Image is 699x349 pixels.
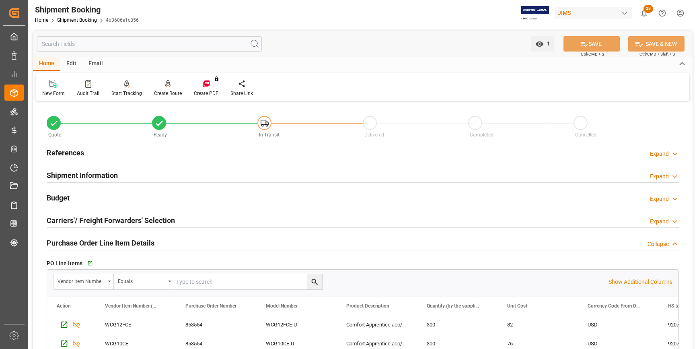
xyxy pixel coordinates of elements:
span: Product Description [346,303,389,309]
span: 28 [643,5,653,13]
button: SAVE [563,36,620,52]
a: Home [35,17,48,23]
input: Type to search [174,274,322,289]
button: show 28 new notifications [635,4,653,22]
span: Ctrl/CMD + Shift + S [639,51,675,57]
div: Edit [60,57,82,71]
div: Equals [118,276,165,285]
button: JIMS [555,5,635,21]
input: Search Fields [37,36,262,52]
div: Start Tracking [111,90,142,97]
span: Unit Cost [507,303,527,309]
h2: Purchase Order Line Item Details [47,237,154,248]
div: 853554 [176,315,256,334]
div: Audit Trail [77,90,99,97]
div: Comfort Apprentice aco/elect [337,315,417,334]
div: Shipment Booking [35,4,139,16]
h2: Budget [47,192,70,203]
span: Cancelled [575,132,596,138]
h2: References [47,147,84,158]
span: Quantity (by the supplier) [427,303,481,309]
div: JIMS [555,7,632,19]
div: WCG12FCE [95,315,176,334]
button: SAVE & NEW [628,36,685,52]
button: open menu [531,36,554,52]
span: Ctrl/CMD + S [581,51,604,57]
div: Home [33,57,60,71]
button: open menu [53,274,114,289]
img: Exertis%20JAM%20-%20Email%20Logo.jpg_1722504956.jpg [521,6,549,20]
span: Ready [154,132,167,138]
div: Expand [650,150,669,158]
span: Vendor Item Number (By The Supplier) [105,303,159,309]
h2: Carriers'/ Freight Forwarders' Selection [47,215,175,226]
div: Create Route [154,90,182,97]
span: In-Transit [259,132,280,138]
div: 82 [498,315,578,334]
div: Vendor Item Number (By The Supplier) [58,276,105,285]
span: Model Number [266,303,298,309]
div: Action [57,303,71,309]
h2: Shipment Information [47,170,118,181]
div: 300 [417,315,498,334]
span: Delivered [364,132,384,138]
button: Help Center [653,4,671,22]
span: Completed [470,132,493,138]
div: Expand [650,217,669,226]
span: PO Line Items [47,259,82,268]
p: Show Additional Columns [609,278,672,286]
button: open menu [114,274,174,289]
div: Expand [650,195,669,203]
span: Purchase Order Number [185,303,236,309]
a: Shipment Booking [57,17,97,23]
div: Expand [650,172,669,181]
span: 1 [544,40,550,47]
span: Currency Code From Detail [588,303,641,309]
button: search button [307,274,322,289]
div: Collapse [648,240,669,248]
div: New Form [42,90,65,97]
div: Email [82,57,109,71]
div: WCG12FCE-U [256,315,337,334]
div: Share Link [230,90,253,97]
div: Press SPACE to select this row. [47,315,95,334]
span: Quote [48,132,61,138]
div: USD [578,315,658,334]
